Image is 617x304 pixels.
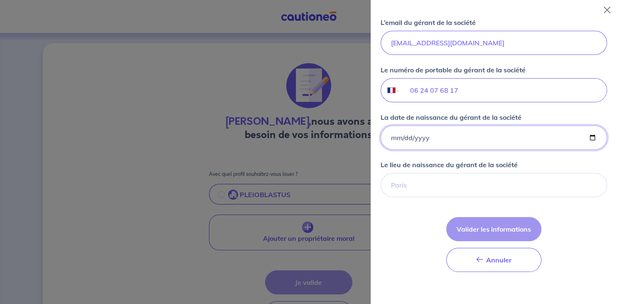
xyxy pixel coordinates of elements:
[381,31,607,55] input: jdoe@gmail.com
[600,3,614,17] button: Close
[381,65,526,75] p: Le numéro de portable du gérant de la société
[446,248,541,272] button: Annuler
[381,112,521,122] p: La date de naissance du gérant de la société
[381,17,476,27] p: L’email du gérant de la société
[486,256,511,264] span: Annuler
[381,126,607,150] input: user-info-birthdate.placeholder
[381,160,518,170] p: Le lieu de naissance du gérant de la société
[381,173,607,197] input: Paris
[400,79,607,102] input: 06 12 34 56 78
